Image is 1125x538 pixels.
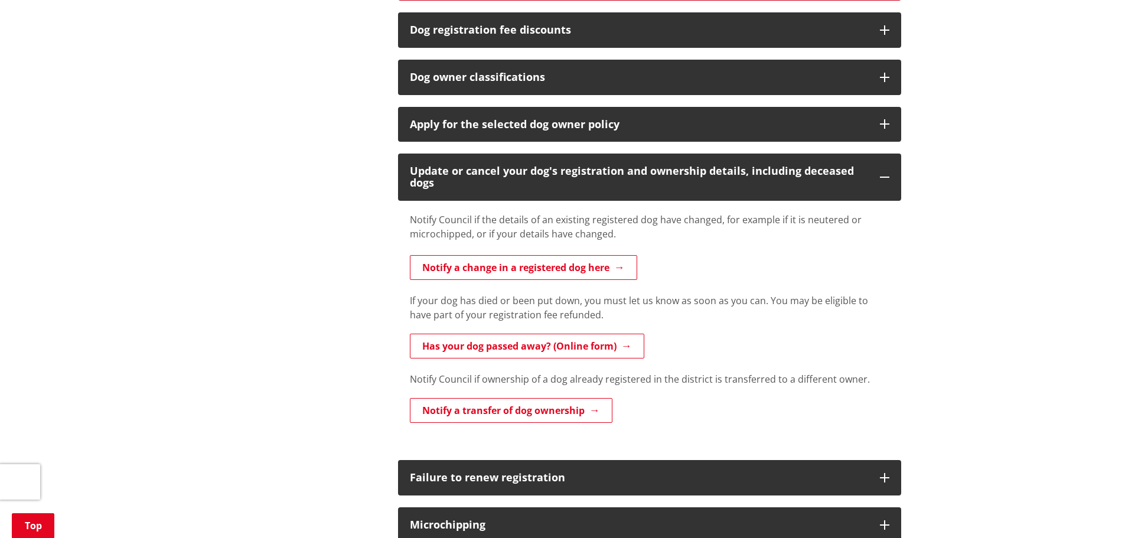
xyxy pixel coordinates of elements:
[410,71,868,83] h3: Dog owner classifications
[410,398,612,423] a: Notify a transfer of dog ownership
[410,119,868,131] div: Apply for the selected dog owner policy
[410,334,644,358] a: Has your dog passed away? (Online form)
[410,213,889,241] p: Notify Council if the details of an existing registered dog have changed, for example if it is ne...
[410,294,889,322] p: If your dog has died or been put down, you must let us know as soon as you can. You may be eligib...
[410,372,889,386] p: Notify Council if ownership of a dog already registered in the district is transferred to a diffe...
[1071,488,1113,531] iframe: Messenger Launcher
[410,255,637,280] a: Notify a change in a registered dog here
[410,519,868,531] h3: Microchipping
[398,107,901,142] button: Apply for the selected dog owner policy
[398,60,901,95] button: Dog owner classifications
[12,513,54,538] a: Top
[410,165,868,189] h3: Update or cancel your dog's registration and ownership details, including deceased dogs
[398,460,901,495] button: Failure to renew registration
[410,24,868,36] h3: Dog registration fee discounts
[410,472,868,484] h3: Failure to renew registration
[398,12,901,48] button: Dog registration fee discounts
[398,154,901,201] button: Update or cancel your dog's registration and ownership details, including deceased dogs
